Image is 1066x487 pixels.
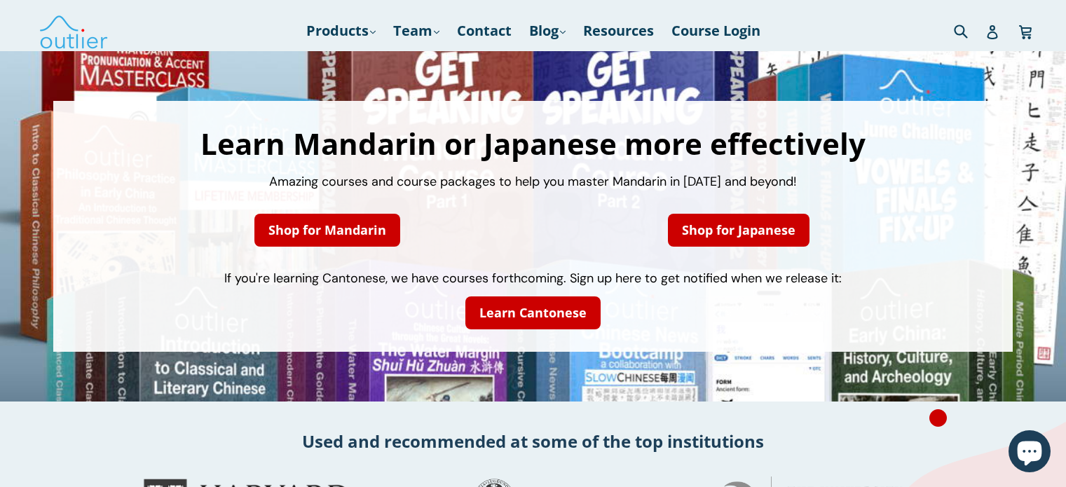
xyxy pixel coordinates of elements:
a: Products [299,18,383,43]
inbox-online-store-chat: Shopify online store chat [1004,430,1055,476]
a: Resources [576,18,661,43]
span: If you're learning Cantonese, we have courses forthcoming. Sign up here to get notified when we r... [224,270,842,287]
img: Outlier Linguistics [39,11,109,51]
a: Contact [450,18,519,43]
h1: Learn Mandarin or Japanese more effectively [67,129,999,158]
a: Shop for Japanese [668,214,809,247]
input: Search [950,16,989,45]
a: Course Login [664,18,767,43]
a: Learn Cantonese [465,296,601,329]
a: Shop for Mandarin [254,214,400,247]
a: Team [386,18,446,43]
a: Blog [522,18,573,43]
span: Amazing courses and course packages to help you master Mandarin in [DATE] and beyond! [269,173,797,190]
